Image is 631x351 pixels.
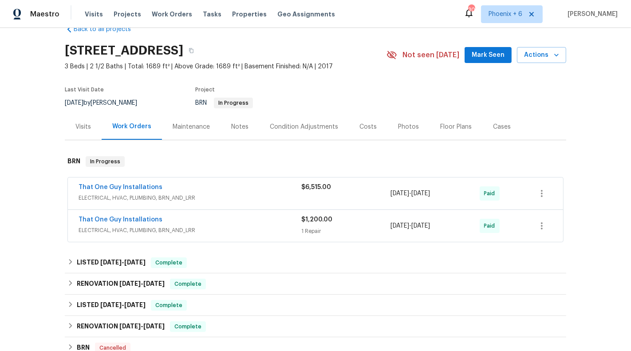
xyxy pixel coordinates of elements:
div: Photos [398,122,419,131]
span: Visits [85,10,103,19]
span: [PERSON_NAME] [564,10,618,19]
span: $1,200.00 [301,217,332,223]
span: In Progress [87,157,124,166]
div: Costs [359,122,377,131]
button: Actions [517,47,566,63]
span: Project [195,87,215,92]
span: [DATE] [65,100,83,106]
div: Notes [231,122,248,131]
span: [DATE] [100,259,122,265]
span: - [100,259,146,265]
span: Work Orders [152,10,192,19]
a: That One Guy Installations [79,184,162,190]
span: BRN [195,100,253,106]
div: 30 [468,5,474,14]
span: Mark Seen [472,50,505,61]
span: [DATE] [390,223,409,229]
span: - [119,323,165,329]
span: - [390,221,430,230]
span: Complete [171,322,205,331]
div: Work Orders [112,122,151,131]
h6: RENOVATION [77,321,165,332]
span: [DATE] [411,223,430,229]
span: [DATE] [100,302,122,308]
span: [DATE] [124,259,146,265]
span: Geo Assignments [277,10,335,19]
span: [DATE] [119,323,141,329]
span: Actions [524,50,559,61]
span: Complete [152,258,186,267]
span: - [100,302,146,308]
div: BRN In Progress [65,147,566,176]
div: LISTED [DATE]-[DATE]Complete [65,295,566,316]
span: Paid [484,221,499,230]
span: $6,515.00 [301,184,331,190]
div: LISTED [DATE]-[DATE]Complete [65,252,566,273]
button: Mark Seen [465,47,512,63]
span: [DATE] [119,280,141,287]
button: Copy Address [183,43,199,59]
span: [DATE] [411,190,430,197]
span: [DATE] [124,302,146,308]
div: RENOVATION [DATE]-[DATE]Complete [65,273,566,295]
span: [DATE] [390,190,409,197]
span: Paid [484,189,499,198]
span: Complete [171,280,205,288]
span: - [390,189,430,198]
div: Condition Adjustments [270,122,338,131]
div: Maintenance [173,122,210,131]
span: Maestro [30,10,59,19]
span: Properties [232,10,267,19]
span: Projects [114,10,141,19]
div: RENOVATION [DATE]-[DATE]Complete [65,316,566,337]
span: Phoenix + 6 [489,10,522,19]
div: by [PERSON_NAME] [65,98,148,108]
span: ELECTRICAL, HVAC, PLUMBING, BRN_AND_LRR [79,226,301,235]
span: Not seen [DATE] [402,51,459,59]
div: Floor Plans [440,122,472,131]
span: ELECTRICAL, HVAC, PLUMBING, BRN_AND_LRR [79,193,301,202]
span: [DATE] [143,280,165,287]
h6: LISTED [77,300,146,311]
span: [DATE] [143,323,165,329]
span: 3 Beds | 2 1/2 Baths | Total: 1689 ft² | Above Grade: 1689 ft² | Basement Finished: N/A | 2017 [65,62,386,71]
h6: LISTED [77,257,146,268]
span: Tasks [203,11,221,17]
span: Complete [152,301,186,310]
div: 1 Repair [301,227,390,236]
div: Cases [493,122,511,131]
span: Last Visit Date [65,87,104,92]
h6: BRN [67,156,80,167]
div: Visits [75,122,91,131]
a: That One Guy Installations [79,217,162,223]
span: - [119,280,165,287]
a: Back to all projects [65,25,150,34]
h2: [STREET_ADDRESS] [65,46,183,55]
h6: RENOVATION [77,279,165,289]
span: In Progress [215,100,252,106]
